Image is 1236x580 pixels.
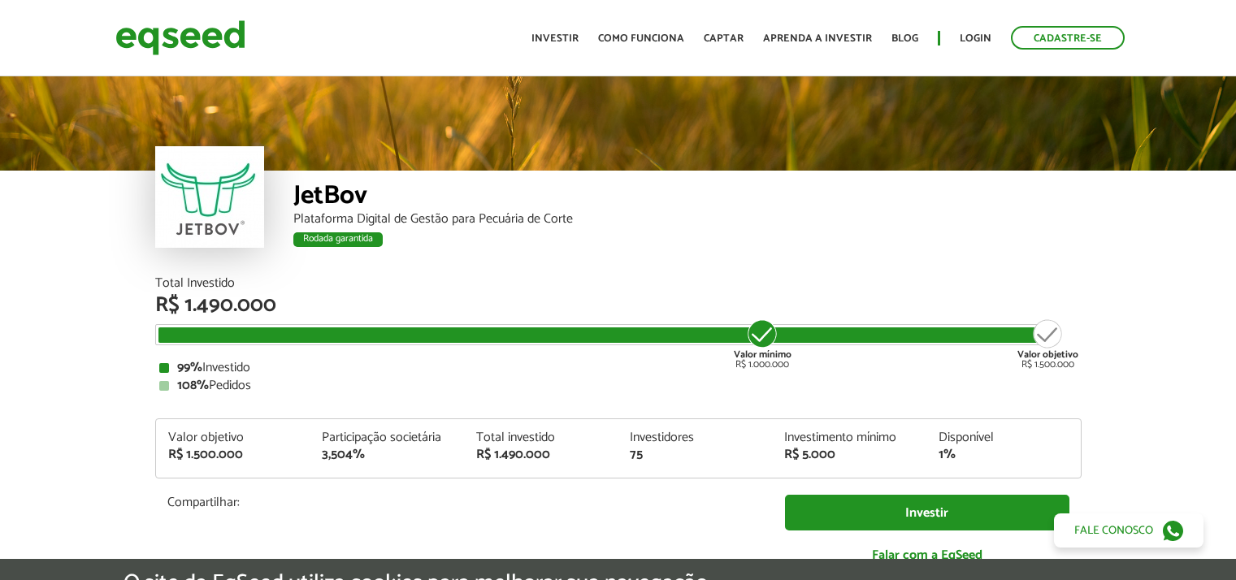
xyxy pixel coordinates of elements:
[630,431,760,444] div: Investidores
[939,448,1069,461] div: 1%
[704,33,744,44] a: Captar
[167,495,761,510] p: Compartilhar:
[1011,26,1125,50] a: Cadastre-se
[168,431,298,444] div: Valor objetivo
[476,448,606,461] div: R$ 1.490.000
[293,232,383,247] div: Rodada garantida
[939,431,1069,444] div: Disponível
[159,361,1078,374] div: Investido
[784,431,914,444] div: Investimento mínimo
[1054,513,1203,548] a: Fale conosco
[1017,318,1078,370] div: R$ 1.500.000
[159,379,1078,392] div: Pedidos
[322,431,452,444] div: Participação societária
[1017,347,1078,362] strong: Valor objetivo
[177,357,202,379] strong: 99%
[531,33,579,44] a: Investir
[598,33,684,44] a: Como funciona
[476,431,606,444] div: Total investido
[115,16,245,59] img: EqSeed
[960,33,991,44] a: Login
[891,33,918,44] a: Blog
[763,33,872,44] a: Aprenda a investir
[784,448,914,461] div: R$ 5.000
[785,539,1069,572] a: Falar com a EqSeed
[155,295,1082,316] div: R$ 1.490.000
[785,495,1069,531] a: Investir
[168,448,298,461] div: R$ 1.500.000
[293,213,1082,226] div: Plataforma Digital de Gestão para Pecuária de Corte
[293,183,1082,213] div: JetBov
[732,318,793,370] div: R$ 1.000.000
[177,374,209,396] strong: 108%
[155,277,1082,290] div: Total Investido
[630,448,760,461] div: 75
[734,347,791,362] strong: Valor mínimo
[322,448,452,461] div: 3,504%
